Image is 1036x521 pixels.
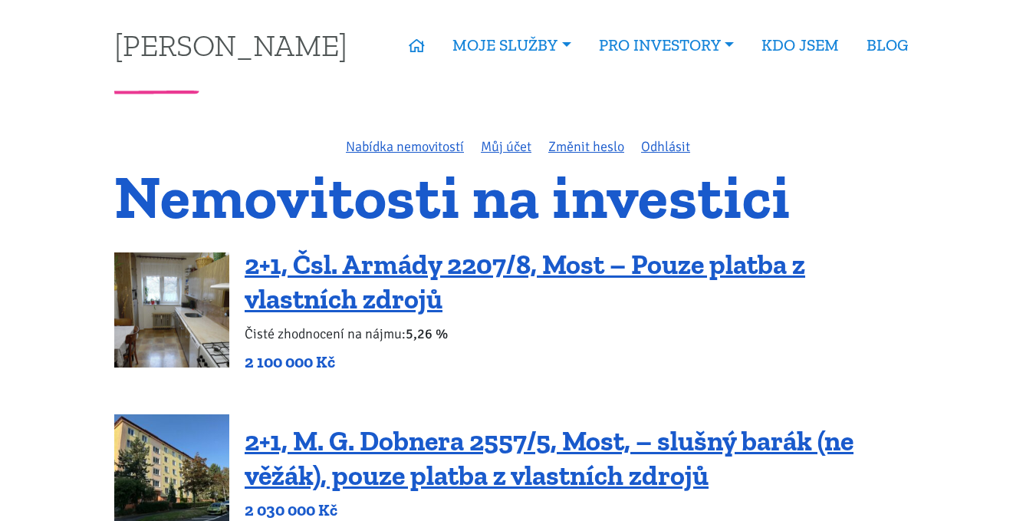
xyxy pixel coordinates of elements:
a: Nabídka nemovitostí [346,138,464,155]
a: KDO JSEM [748,28,853,63]
a: Můj účet [481,138,531,155]
a: 2+1, M. G. Dobnera 2557/5, Most, – slušný barák (ne věžák), pouze platba z vlastních zdrojů [245,424,853,492]
a: Odhlásit [641,138,690,155]
p: Čisté zhodnocení na nájmu: [245,323,922,345]
p: 2 030 000 Kč [245,500,922,521]
a: MOJE SLUŽBY [439,28,584,63]
p: 2 100 000 Kč [245,351,922,373]
a: [PERSON_NAME] [114,30,347,60]
a: BLOG [853,28,922,63]
a: Změnit heslo [548,138,624,155]
a: 2+1, Čsl. Armády 2207/8, Most – Pouze platba z vlastních zdrojů [245,248,805,315]
h1: Nemovitosti na investici [114,171,922,223]
b: 5,26 % [406,325,448,342]
a: PRO INVESTORY [585,28,748,63]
